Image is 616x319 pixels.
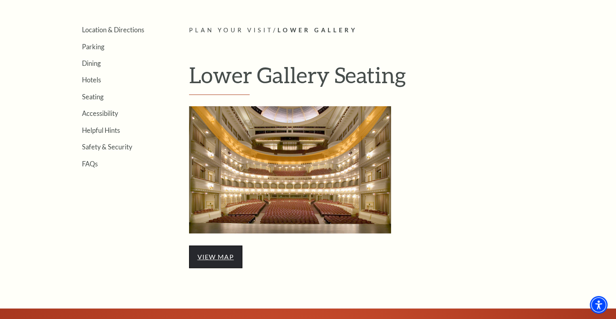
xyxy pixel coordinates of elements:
[189,25,559,36] p: /
[82,126,120,134] a: Helpful Hints
[198,253,234,260] a: view map - open in a new tab
[590,296,608,314] div: Accessibility Menu
[82,143,132,151] a: Safety & Security
[189,62,559,95] h1: Lower Gallery Seating
[189,106,391,233] img: Lower Gallery
[189,164,391,173] a: Lower Gallery - open in a new tab
[277,27,357,34] span: Lower Gallery
[82,93,103,101] a: Seating
[82,109,118,117] a: Accessibility
[82,160,98,168] a: FAQs
[82,76,101,84] a: Hotels
[189,27,273,34] span: Plan Your Visit
[82,26,144,34] a: Location & Directions
[82,59,101,67] a: Dining
[82,43,104,50] a: Parking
